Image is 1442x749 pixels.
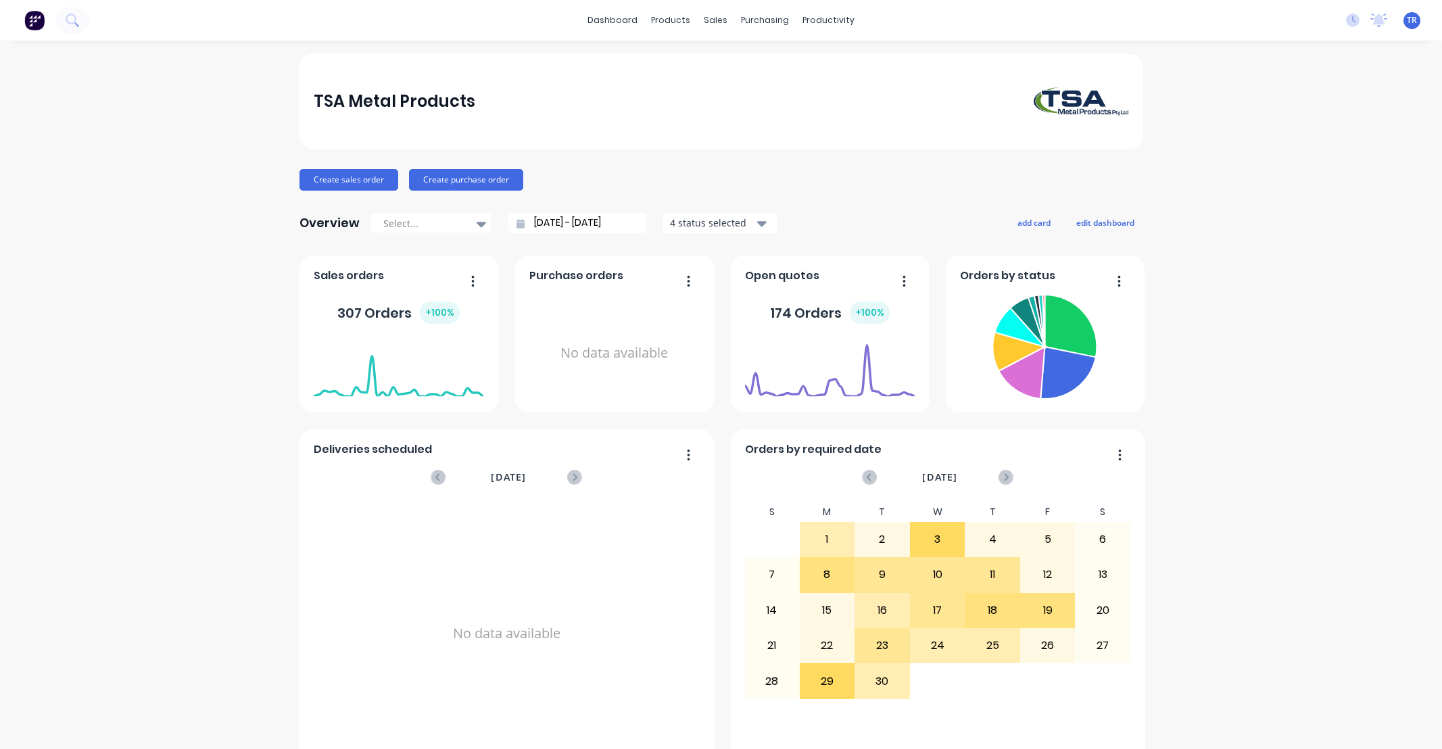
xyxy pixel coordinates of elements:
div: S [1075,502,1130,522]
div: 28 [745,664,799,698]
div: 8 [800,558,855,591]
div: 9 [855,558,909,591]
span: Deliveries scheduled [314,441,432,458]
div: 18 [965,594,1019,627]
div: S [744,502,800,522]
div: 23 [855,629,909,662]
div: 15 [800,594,855,627]
div: productivity [796,10,861,30]
img: TSA Metal Products [1034,87,1128,116]
div: sales [697,10,734,30]
div: + 100 % [850,301,890,324]
div: 14 [745,594,799,627]
div: 24 [911,629,965,662]
div: products [644,10,697,30]
span: [DATE] [491,470,526,485]
div: 21 [745,629,799,662]
div: 10 [911,558,965,591]
div: 25 [965,629,1019,662]
div: 11 [965,558,1019,591]
div: 12 [1021,558,1075,591]
div: 17 [911,594,965,627]
div: + 100 % [420,301,460,324]
button: edit dashboard [1067,214,1143,231]
div: 13 [1076,558,1130,591]
span: Purchase orders [529,268,623,284]
button: Create purchase order [409,169,523,191]
div: M [800,502,855,522]
div: 174 Orders [770,301,890,324]
div: 27 [1076,629,1130,662]
div: 307 Orders [337,301,460,324]
span: Orders by status [960,268,1055,284]
span: Sales orders [314,268,384,284]
div: 20 [1076,594,1130,627]
a: dashboard [581,10,644,30]
div: 22 [800,629,855,662]
img: Factory [24,10,45,30]
div: T [965,502,1020,522]
div: 19 [1021,594,1075,627]
div: 6 [1076,523,1130,556]
div: 4 [965,523,1019,556]
div: 29 [800,664,855,698]
span: TR [1407,14,1417,26]
div: 7 [745,558,799,591]
button: Create sales order [299,169,398,191]
div: TSA Metal Products [314,88,475,115]
div: F [1020,502,1076,522]
div: purchasing [734,10,796,30]
div: No data available [529,289,699,417]
div: 3 [911,523,965,556]
div: 1 [800,523,855,556]
span: [DATE] [922,470,957,485]
div: 16 [855,594,909,627]
div: T [855,502,910,522]
div: 5 [1021,523,1075,556]
div: W [910,502,965,522]
div: Overview [299,210,360,237]
div: 4 status selected [670,216,755,230]
span: Open quotes [745,268,819,284]
div: 30 [855,664,909,698]
div: 2 [855,523,909,556]
button: add card [1009,214,1059,231]
div: 26 [1021,629,1075,662]
button: 4 status selected [663,213,777,233]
